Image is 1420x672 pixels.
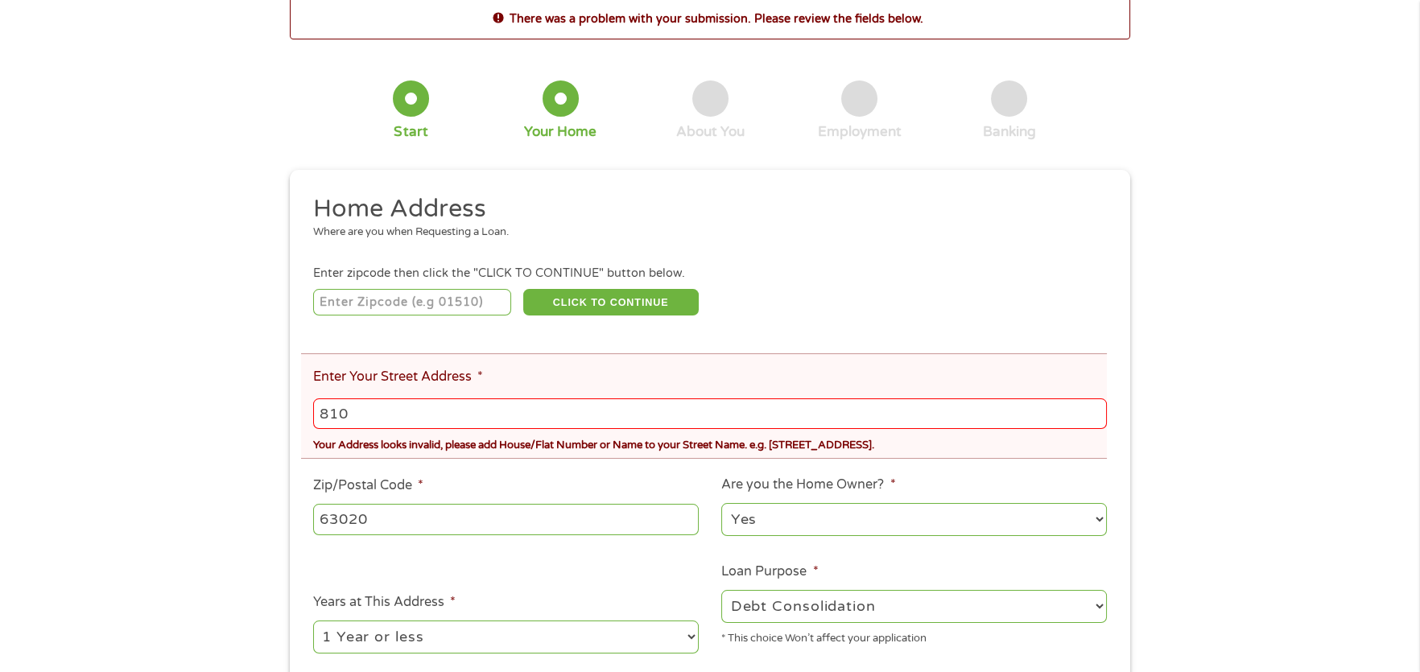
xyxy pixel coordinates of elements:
div: About You [676,123,745,141]
label: Enter Your Street Address [313,369,483,385]
div: Where are you when Requesting a Loan. [313,225,1096,241]
div: Enter zipcode then click the "CLICK TO CONTINUE" button below. [313,265,1107,282]
h2: Home Address [313,193,1096,225]
div: Start [394,123,427,141]
div: Your Home [524,123,596,141]
label: Loan Purpose [721,563,818,580]
input: 1 Main Street [313,398,1107,429]
label: Are you the Home Owner? [721,476,895,493]
input: Enter Zipcode (e.g 01510) [313,289,512,316]
label: Zip/Postal Code [313,477,423,494]
button: CLICK TO CONTINUE [523,289,699,316]
div: * This choice Won’t affect your application [721,625,1107,647]
div: Employment [818,123,902,141]
h2: There was a problem with your submission. Please review the fields below. [291,10,1129,27]
label: Years at This Address [313,594,456,611]
div: Your Address looks invalid, please add House/Flat Number or Name to your Street Name. e.g. [STREE... [313,432,1107,454]
div: Banking [983,123,1036,141]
